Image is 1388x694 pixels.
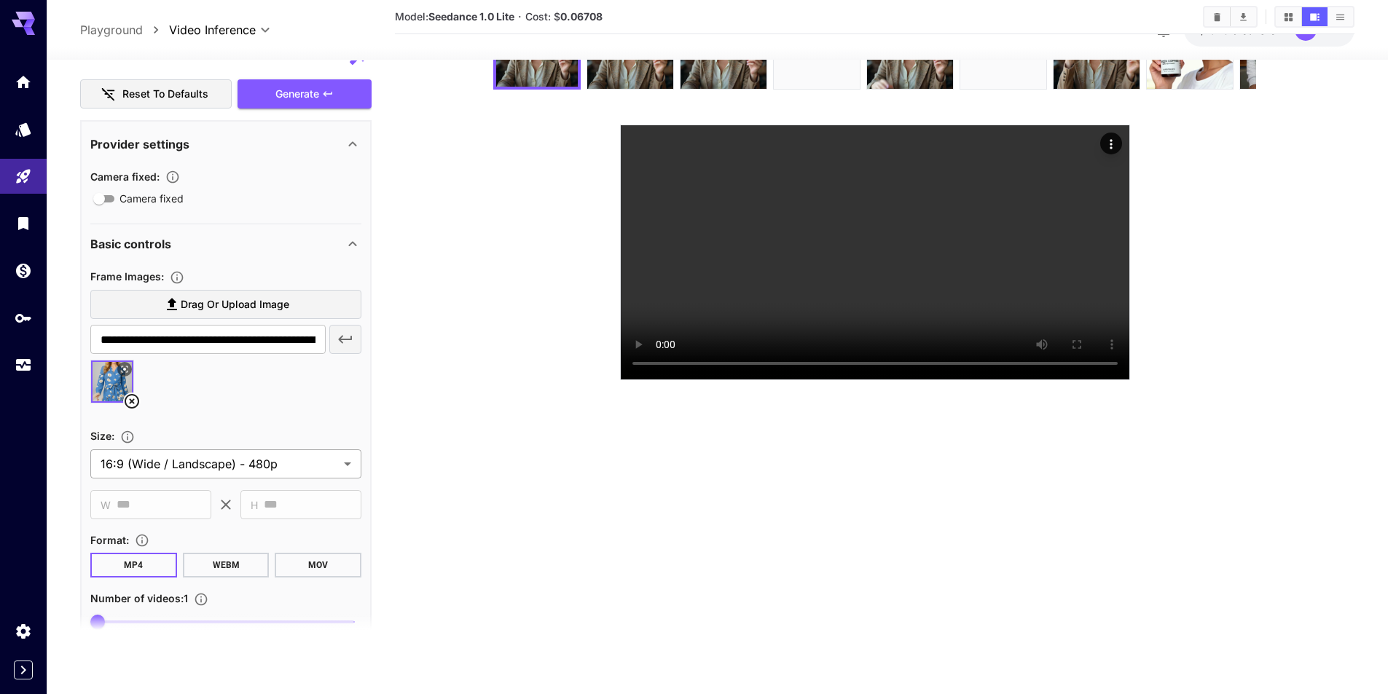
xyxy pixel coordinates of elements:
[90,170,160,183] span: Camera fixed :
[188,592,214,607] button: Specify how many videos to generate in a single request. Each video generation will be charged se...
[1100,133,1122,154] div: Actions
[560,10,603,23] b: 0.06708
[90,553,177,577] button: MP4
[518,8,522,25] p: ·
[15,73,32,91] div: Home
[15,356,32,374] div: Usage
[90,592,188,604] span: Number of videos : 1
[525,10,603,23] span: Cost: $
[1274,6,1354,28] div: Show media in grid viewShow media in video viewShow media in list view
[15,214,32,232] div: Library
[275,553,361,577] button: MOV
[90,534,129,546] span: Format :
[15,120,32,138] div: Models
[14,661,33,679] button: Expand sidebar
[114,430,141,444] button: Adjust the dimensions of the generated image by specifying its width and height in pixels, or sel...
[80,21,169,39] nav: breadcrumb
[251,497,258,513] span: H
[1204,7,1230,26] button: Clear All
[15,261,32,280] div: Wallet
[169,21,256,39] span: Video Inference
[275,85,319,103] span: Generate
[15,167,32,186] div: Playground
[90,235,171,253] p: Basic controls
[164,270,190,285] button: Upload frame images.
[181,296,289,314] span: Drag or upload image
[1276,7,1301,26] button: Show media in grid view
[183,553,270,577] button: WEBM
[1199,24,1232,36] span: $19.13
[1231,7,1256,26] button: Download All
[1328,7,1353,26] button: Show media in list view
[90,127,361,162] div: Provider settings
[80,79,232,109] button: Reset to defaults
[90,290,361,320] label: Drag or upload image
[1232,24,1283,36] span: credits left
[90,226,361,261] div: Basic controls
[101,497,111,513] span: W
[80,21,143,39] a: Playground
[428,10,514,23] b: Seedance 1.0 Lite
[238,79,372,109] button: Generate
[129,533,155,548] button: Choose the file format for the output video.
[15,309,32,327] div: API Keys
[90,430,114,442] span: Size :
[395,10,514,23] span: Model:
[15,622,32,640] div: Settings
[90,270,164,283] span: Frame Images :
[101,455,338,473] span: 16:9 (Wide / Landscape) - 480p
[1302,7,1328,26] button: Show media in video view
[119,191,184,206] span: Camera fixed
[90,135,189,153] p: Provider settings
[1203,6,1258,28] div: Clear AllDownload All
